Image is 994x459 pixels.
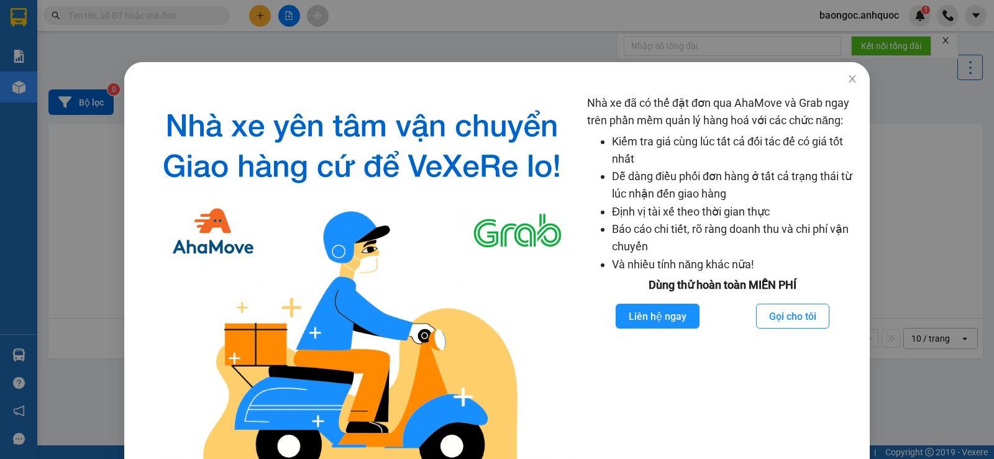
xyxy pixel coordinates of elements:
[616,304,700,329] button: Liên hệ ngay
[769,309,816,324] span: Gọi cho tôi
[629,309,686,324] span: Liên hệ ngay
[612,256,857,273] li: Và nhiều tính năng khác nữa!
[756,304,829,329] button: Gọi cho tôi
[612,203,857,220] li: Định vị tài xế theo thời gian thực
[612,220,857,256] li: Báo cáo chi tiết, rõ ràng doanh thu và chi phí vận chuyển
[847,74,857,84] span: close
[612,168,857,203] li: Dễ dàng điều phối đơn hàng ở tất cả trạng thái từ lúc nhận đến giao hàng
[835,62,870,97] button: Close
[587,276,857,294] div: Dùng thử hoàn toàn MIỄN PHÍ
[612,133,857,168] li: Kiểm tra giá cùng lúc tất cả đối tác để có giá tốt nhất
